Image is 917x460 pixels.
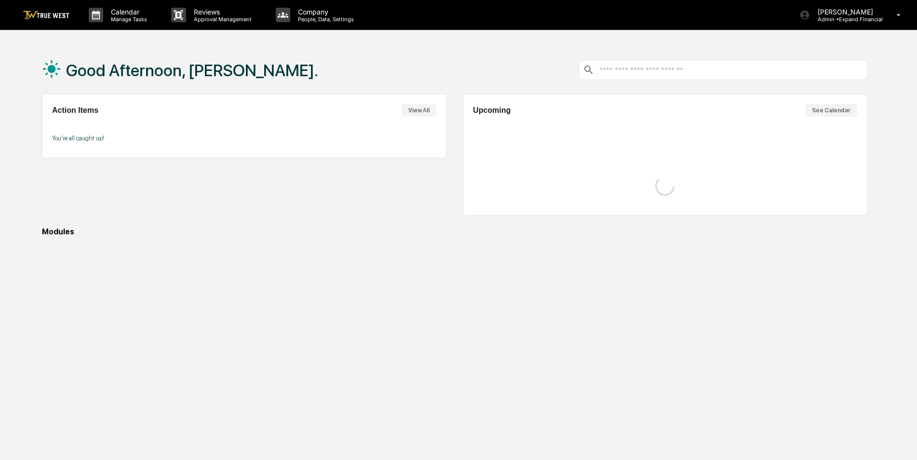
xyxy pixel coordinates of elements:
[42,227,867,236] div: Modules
[52,106,98,115] h2: Action Items
[290,16,359,23] p: People, Data, Settings
[52,135,436,142] p: You're all caught up!
[186,8,256,16] p: Reviews
[402,104,436,117] button: View All
[103,8,152,16] p: Calendar
[66,61,318,80] h1: Good Afternoon, [PERSON_NAME].
[103,16,152,23] p: Manage Tasks
[473,106,511,115] h2: Upcoming
[805,104,857,117] button: See Calendar
[186,16,256,23] p: Approval Management
[290,8,359,16] p: Company
[810,8,883,16] p: [PERSON_NAME]
[23,11,69,20] img: logo
[810,16,883,23] p: Admin • Expand Financial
